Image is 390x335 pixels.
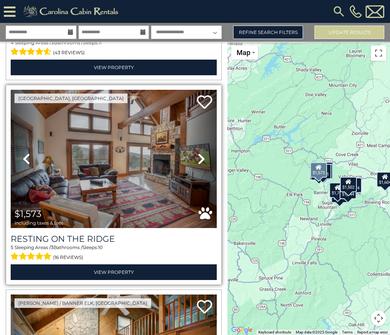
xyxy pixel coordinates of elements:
span: (43 reviews) [53,48,85,58]
div: $1,573 [310,162,327,178]
button: Update Results [314,26,384,39]
button: Keyboard shortcuts [258,330,291,335]
div: $1,768 [329,183,346,198]
button: Change map style [231,45,258,60]
a: Add to favorites [197,94,212,111]
span: Map [237,49,250,57]
span: (16 reviews) [53,252,83,262]
a: [PHONE_NUMBER] [348,5,364,18]
span: including taxes & fees [15,220,63,225]
a: View Property [11,60,217,75]
a: Add to favorites [197,299,212,316]
button: Map camera controls [371,311,386,326]
span: Map data ©2025 Google [296,330,337,334]
span: 3 [51,40,54,45]
img: search-regular.svg [332,5,346,18]
a: Report a map error [357,330,388,334]
span: 11 [98,40,102,45]
a: [PERSON_NAME] / Banner Elk, [GEOGRAPHIC_DATA] [15,298,151,308]
span: $1,573 [15,208,42,219]
span: 3 [51,244,53,250]
span: 4 [11,40,14,45]
a: Terms [342,330,353,334]
a: View Property [11,264,217,280]
div: Sleeping Areas / Bathrooms / Sleeps: [11,244,217,262]
span: 10 [98,244,103,250]
div: $1,502 [340,177,357,192]
span: 5 [11,244,13,250]
button: Toggle fullscreen view [371,45,386,61]
img: Google [229,325,255,335]
div: Sleeping Areas / Bathrooms / Sleeps: [11,39,217,58]
a: Refine Search Filters [233,26,303,39]
img: thumbnail_163276791.jpeg [11,90,217,228]
a: Open this area in Google Maps (opens a new window) [229,325,255,335]
a: [GEOGRAPHIC_DATA], [GEOGRAPHIC_DATA] [15,94,127,103]
a: Resting on the Ridge [11,234,217,244]
div: $1,199 [316,162,333,177]
img: Khaki-logo.png [19,4,125,19]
